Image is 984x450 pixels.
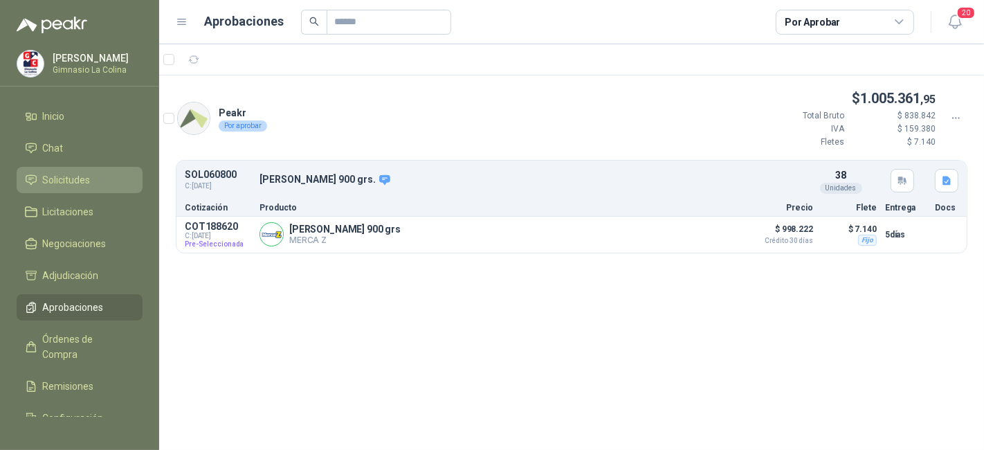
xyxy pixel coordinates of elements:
p: 5 días [885,226,927,243]
span: C: [DATE] [185,181,237,192]
span: ,95 [921,93,936,106]
p: $ 7.140 [821,221,877,237]
a: Órdenes de Compra [17,326,143,368]
span: Solicitudes [43,172,91,188]
p: Peakr [219,105,271,120]
a: Inicio [17,103,143,129]
p: Total Bruto [762,109,845,123]
img: Company Logo [17,51,44,77]
span: 20 [956,6,976,19]
span: Licitaciones [43,204,94,219]
a: Licitaciones [17,199,143,225]
p: MERCA Z [289,235,401,245]
a: Configuración [17,405,143,431]
p: SOL060800 [185,170,237,180]
span: Negociaciones [43,236,107,251]
button: 20 [942,10,967,35]
p: [PERSON_NAME] 900 grs [289,224,401,235]
a: Chat [17,135,143,161]
img: Company Logo [260,223,283,246]
span: Chat [43,141,64,156]
p: $ 159.380 [853,123,936,136]
p: [PERSON_NAME] [53,53,139,63]
span: search [309,17,319,26]
p: Entrega [885,204,927,212]
a: Remisiones [17,373,143,399]
p: Producto [259,204,736,212]
div: Fijo [858,235,877,246]
p: Precio [744,204,813,212]
span: Remisiones [43,379,94,394]
p: COT188620 [185,221,251,232]
div: Por Aprobar [785,15,840,30]
p: $ 998.222 [744,221,813,244]
div: Por aprobar [219,120,267,132]
p: $ 7.140 [853,136,936,149]
span: Crédito 30 días [744,237,813,244]
span: Pre-Seleccionada [185,240,251,249]
p: Cotización [185,204,251,212]
p: 38 [835,168,846,183]
p: Fletes [762,136,845,149]
img: Logo peakr [17,17,87,33]
h1: Aprobaciones [205,12,284,31]
p: $ 838.842 [853,109,936,123]
p: Docs [935,204,958,212]
img: Company Logo [178,102,210,134]
a: Solicitudes [17,167,143,193]
span: 1.005.361 [861,90,936,107]
div: Unidades [820,183,862,194]
span: Configuración [43,411,104,426]
p: Flete [821,204,877,212]
span: Órdenes de Compra [43,332,129,362]
a: Negociaciones [17,231,143,257]
p: Gimnasio La Colina [53,66,139,74]
a: Aprobaciones [17,294,143,321]
span: C: [DATE] [185,232,251,240]
p: $ [762,88,936,109]
span: Inicio [43,109,65,124]
span: Adjudicación [43,268,99,283]
p: IVA [762,123,845,136]
span: Aprobaciones [43,300,104,315]
p: [PERSON_NAME] 900 grs. [259,174,391,186]
a: Adjudicación [17,262,143,289]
